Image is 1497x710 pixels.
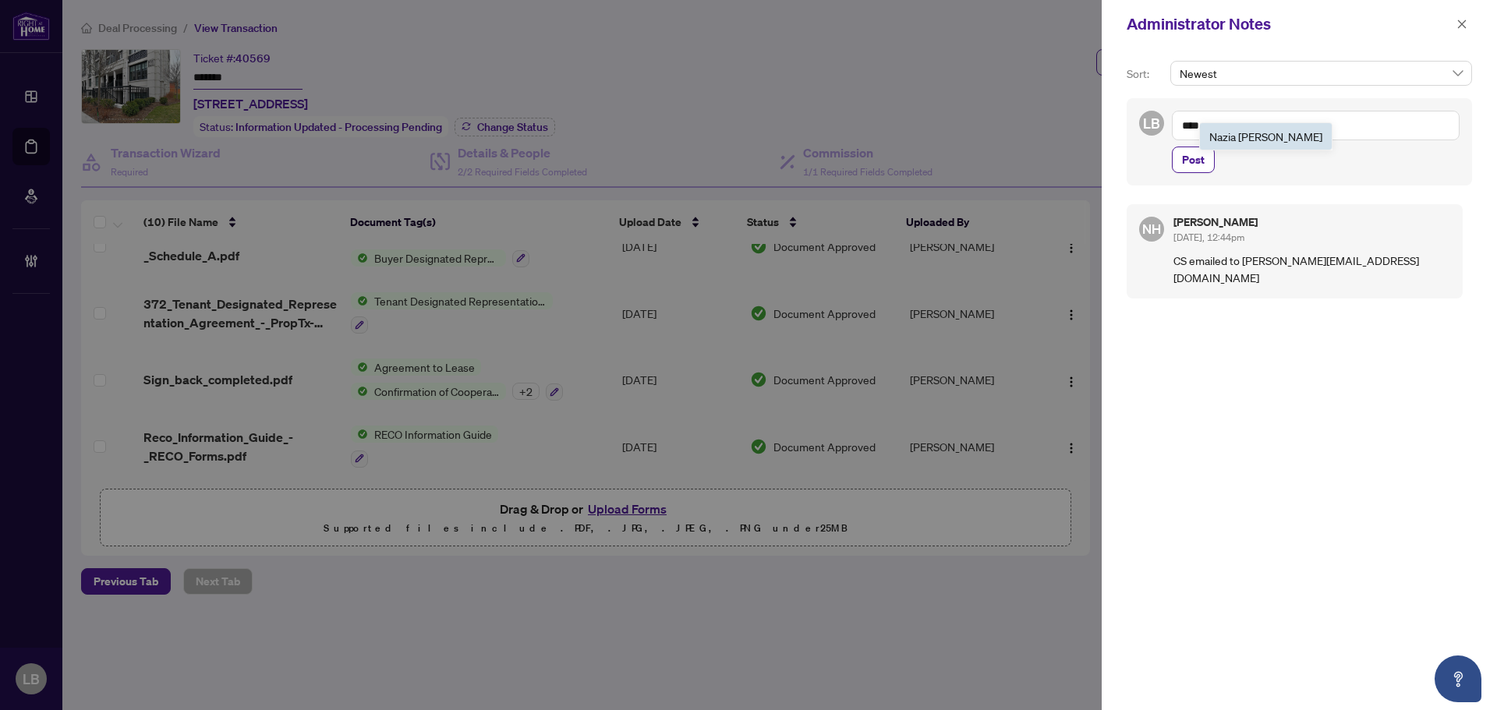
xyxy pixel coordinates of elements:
[1143,112,1160,134] span: LB
[1209,129,1228,143] b: Naz
[1435,655,1481,702] button: Open asap
[1142,219,1161,239] span: NH
[1173,252,1450,286] p: CS emailed to [PERSON_NAME][EMAIL_ADDRESS][DOMAIN_NAME]
[1127,12,1452,36] div: Administrator Notes
[1173,217,1450,228] h5: [PERSON_NAME]
[1209,129,1322,143] span: ia [PERSON_NAME]
[1172,147,1215,173] button: Post
[1182,147,1205,172] span: Post
[1127,65,1164,83] p: Sort:
[1180,62,1463,85] span: Newest
[1456,19,1467,30] span: close
[1173,231,1244,243] span: [DATE], 12:44pm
